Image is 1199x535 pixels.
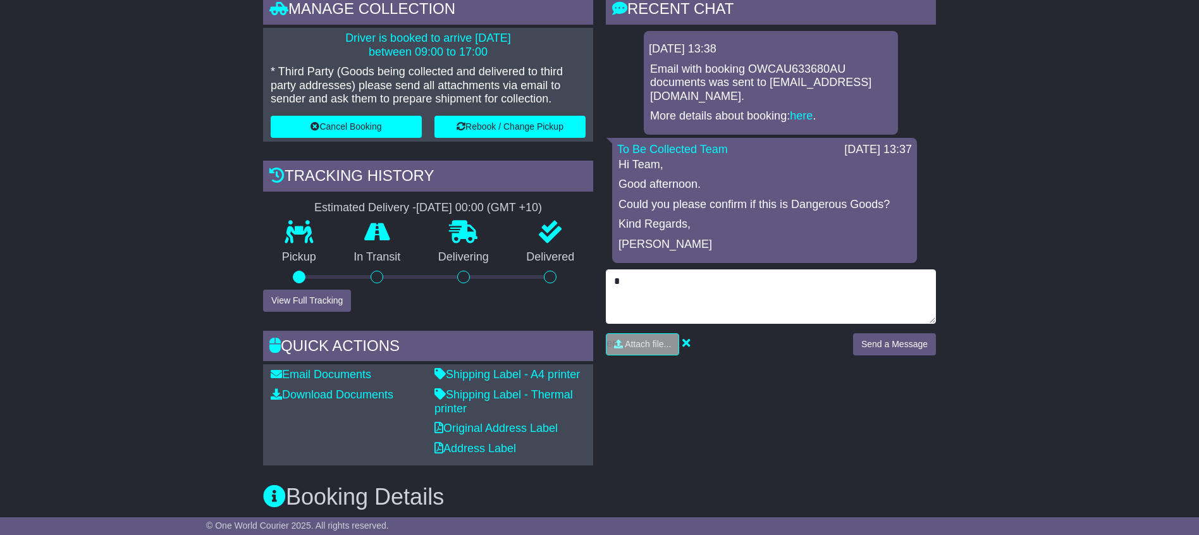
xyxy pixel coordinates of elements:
[271,32,586,59] p: Driver is booked to arrive [DATE] between 09:00 to 17:00
[650,63,892,104] p: Email with booking OWCAU633680AU documents was sent to [EMAIL_ADDRESS][DOMAIN_NAME].
[618,158,911,172] p: Hi Team,
[434,116,586,138] button: Rebook / Change Pickup
[618,178,911,192] p: Good afternoon.
[853,333,936,355] button: Send a Message
[844,143,912,157] div: [DATE] 13:37
[434,442,516,455] a: Address Label
[263,201,593,215] div: Estimated Delivery -
[790,109,813,122] a: here
[206,520,389,531] span: © One World Courier 2025. All rights reserved.
[618,238,911,252] p: [PERSON_NAME]
[434,368,580,381] a: Shipping Label - A4 printer
[419,250,508,264] p: Delivering
[416,201,542,215] div: [DATE] 00:00 (GMT +10)
[271,65,586,106] p: * Third Party (Goods being collected and delivered to third party addresses) please send all atta...
[508,250,594,264] p: Delivered
[271,368,371,381] a: Email Documents
[263,250,335,264] p: Pickup
[271,388,393,401] a: Download Documents
[650,109,892,123] p: More details about booking: .
[335,250,420,264] p: In Transit
[434,422,558,434] a: Original Address Label
[649,42,893,56] div: [DATE] 13:38
[617,143,728,156] a: To Be Collected Team
[263,484,936,510] h3: Booking Details
[434,388,573,415] a: Shipping Label - Thermal printer
[263,331,593,365] div: Quick Actions
[618,218,911,231] p: Kind Regards,
[618,198,911,212] p: Could you please confirm if this is Dangerous Goods?
[263,290,351,312] button: View Full Tracking
[271,116,422,138] button: Cancel Booking
[263,161,593,195] div: Tracking history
